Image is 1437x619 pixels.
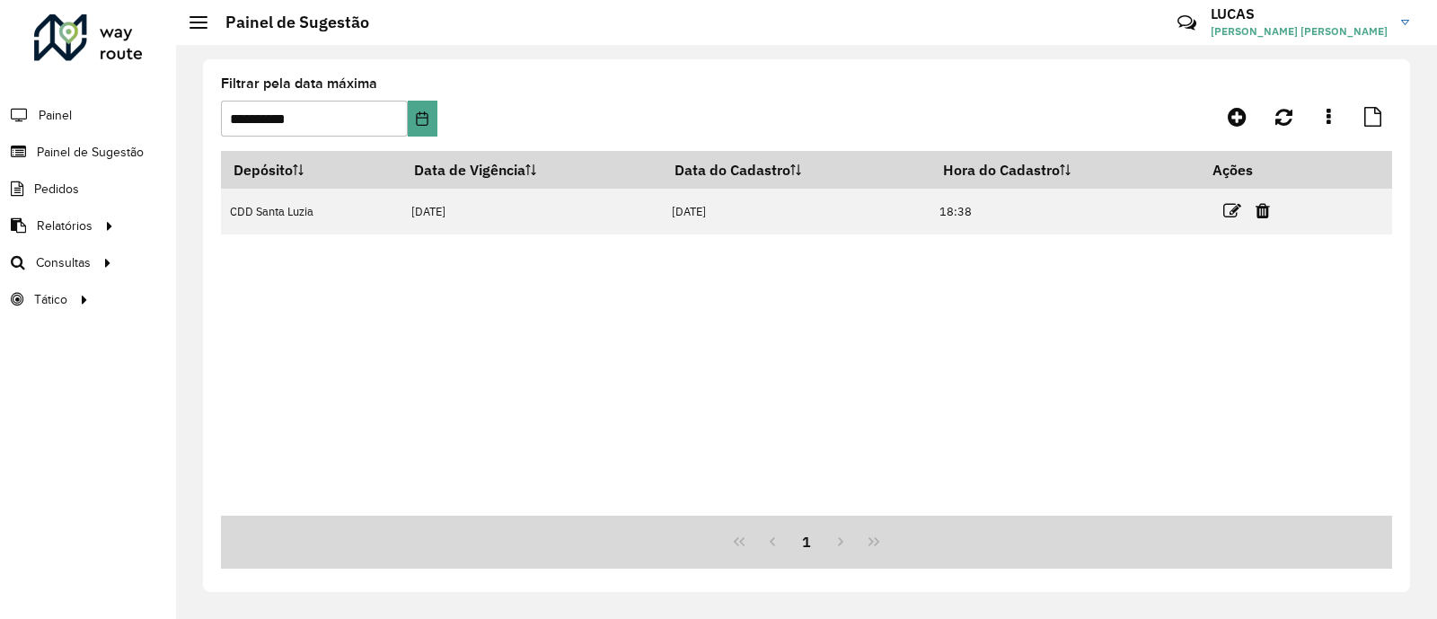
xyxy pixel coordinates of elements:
th: Depósito [221,151,401,189]
span: Painel de Sugestão [37,143,144,162]
a: Excluir [1256,199,1270,223]
td: [DATE] [401,189,662,234]
th: Ações [1200,151,1308,189]
a: Editar [1223,199,1241,223]
span: Tático [34,290,67,309]
th: Hora do Cadastro [930,151,1200,189]
a: Contato Rápido [1168,4,1206,42]
td: CDD Santa Luzia [221,189,401,234]
th: Data do Cadastro [662,151,930,189]
span: Pedidos [34,180,79,199]
td: [DATE] [662,189,930,234]
td: 18:38 [930,189,1200,234]
h3: LUCAS [1211,5,1388,22]
h2: Painel de Sugestão [207,13,369,32]
label: Filtrar pela data máxima [221,73,377,94]
th: Data de Vigência [401,151,662,189]
span: Consultas [36,253,91,272]
span: Painel [39,106,72,125]
span: Relatórios [37,217,93,235]
button: 1 [789,525,824,559]
span: [PERSON_NAME] [PERSON_NAME] [1211,23,1388,40]
button: Choose Date [408,101,436,137]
